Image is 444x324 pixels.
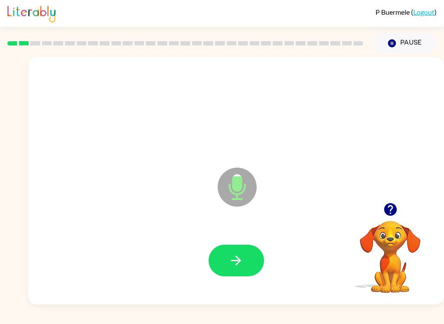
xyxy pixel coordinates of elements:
span: P Buermele [375,8,411,16]
img: Literably [7,3,55,23]
a: Logout [413,8,434,16]
button: Pause [374,33,437,53]
video: Your browser must support playing .mp4 files to use Literably. Please try using another browser. [347,207,434,294]
div: ( ) [375,8,437,16]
